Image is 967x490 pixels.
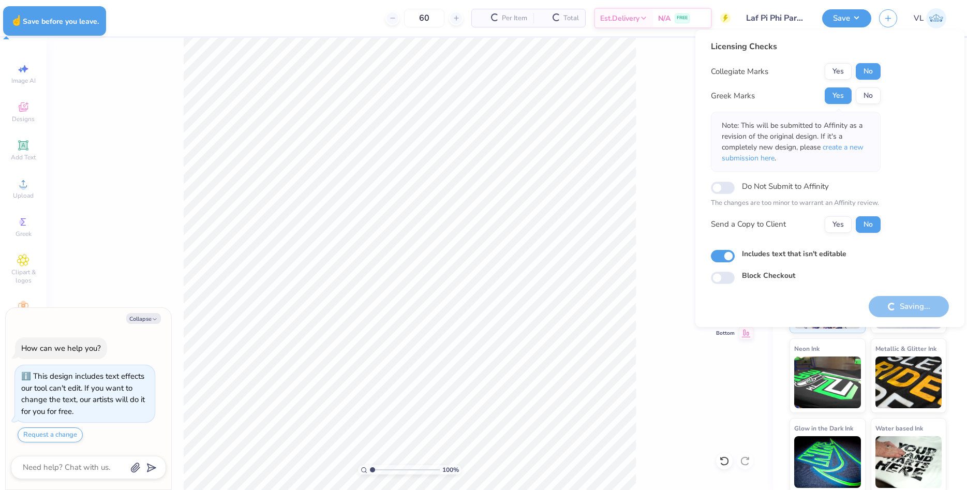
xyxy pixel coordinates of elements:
img: Metallic & Glitter Ink [875,357,942,408]
input: – – [404,9,444,27]
span: FREE [677,14,688,22]
span: Metallic & Glitter Ink [875,343,936,354]
div: This design includes text effects our tool can't edit. If you want to change the text, our artist... [21,371,145,417]
label: Block Checkout [742,270,795,281]
span: Est. Delivery [600,13,639,24]
span: Total [563,13,579,24]
button: Yes [825,216,852,233]
div: Greek Marks [711,90,755,102]
div: Licensing Checks [711,40,881,53]
span: Neon Ink [794,343,820,354]
span: Image AI [11,77,36,85]
button: Request a change [18,427,83,442]
span: Greek [16,230,32,238]
button: No [856,216,881,233]
button: Collapse [126,313,161,324]
button: No [856,63,881,80]
p: Note: This will be submitted to Affinity as a revision of the original design. If it's a complete... [722,120,870,164]
span: Clipart & logos [5,268,41,285]
span: Water based Ink [875,423,923,434]
p: The changes are too minor to warrant an Affinity review. [711,198,881,209]
img: Water based Ink [875,436,942,488]
div: How can we help you? [21,343,101,353]
button: Yes [825,63,852,80]
label: Do Not Submit to Affinity [742,180,829,193]
img: Vincent Lloyd Laurel [926,8,946,28]
img: Glow in the Dark Ink [794,436,861,488]
button: No [856,87,881,104]
span: VL [914,12,924,24]
label: Includes text that isn't editable [742,248,846,259]
button: Save [822,9,871,27]
span: Glow in the Dark Ink [794,423,853,434]
span: Add Text [11,153,36,161]
a: VL [914,8,946,28]
span: N/A [658,13,671,24]
input: Untitled Design [738,8,814,28]
button: Yes [825,87,852,104]
span: Upload [13,191,34,200]
span: 100 % [442,465,459,474]
img: Neon Ink [794,357,861,408]
div: Collegiate Marks [711,66,768,78]
span: Bottom [716,330,735,337]
div: Send a Copy to Client [711,218,786,230]
span: Designs [12,115,35,123]
span: Per Item [502,13,527,24]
